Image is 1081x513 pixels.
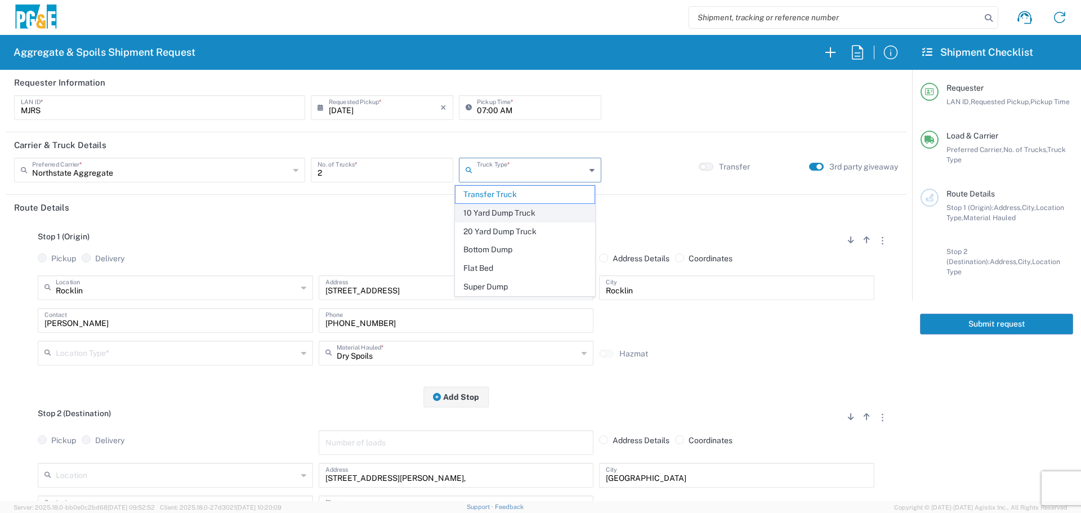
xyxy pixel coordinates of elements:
[14,140,106,151] h2: Carrier & Truck Details
[495,503,524,510] a: Feedback
[920,314,1073,334] button: Submit request
[423,386,489,407] button: Add Stop
[599,435,669,445] label: Address Details
[14,504,155,511] span: Server: 2025.18.0-bb0e0c2bd68
[922,46,1033,59] h2: Shipment Checklist
[455,223,595,240] span: 20 Yard Dump Truck
[1003,145,1047,154] span: No. of Trucks,
[455,260,595,277] span: Flat Bed
[14,5,59,31] img: pge
[990,257,1018,266] span: Address,
[455,204,595,222] span: 10 Yard Dump Truck
[829,162,898,172] label: 3rd party giveaway
[946,97,971,106] span: LAN ID,
[619,349,648,359] label: Hazmat
[946,189,995,198] span: Route Details
[1018,257,1032,266] span: City,
[455,186,595,203] span: Transfer Truck
[719,162,750,172] label: Transfer
[38,232,90,241] span: Stop 1 (Origin)
[963,213,1016,222] span: Material Hauled
[599,253,669,264] label: Address Details
[1022,203,1036,212] span: City,
[894,502,1067,512] span: Copyright © [DATE]-[DATE] Agistix Inc., All Rights Reserved
[689,7,981,28] input: Shipment, tracking or reference number
[236,504,282,511] span: [DATE] 10:20:09
[14,46,195,59] h2: Aggregate & Spoils Shipment Request
[108,504,155,511] span: [DATE] 09:52:52
[946,145,1003,154] span: Preferred Carrier,
[675,435,732,445] label: Coordinates
[38,409,111,418] span: Stop 2 (Destination)
[160,504,282,511] span: Client: 2025.18.0-27d3021
[994,203,1022,212] span: Address,
[455,241,595,258] span: Bottom Dump
[455,278,595,296] span: Super Dump
[1030,97,1070,106] span: Pickup Time
[946,131,998,140] span: Load & Carrier
[467,503,495,510] a: Support
[14,77,105,88] h2: Requester Information
[971,97,1030,106] span: Requested Pickup,
[946,203,994,212] span: Stop 1 (Origin):
[440,99,446,117] i: ×
[675,253,732,264] label: Coordinates
[14,202,69,213] h2: Route Details
[946,247,990,266] span: Stop 2 (Destination):
[946,83,984,92] span: Requester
